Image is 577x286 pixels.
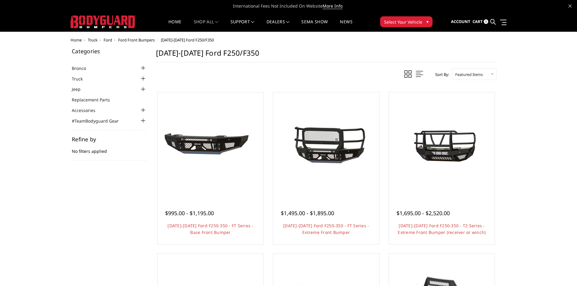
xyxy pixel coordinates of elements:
span: 0 [484,19,488,24]
img: 2023-2025 Ford F250-350 - FT Series - Base Front Bumper [162,123,259,168]
a: Account [451,14,470,30]
span: [DATE]-[DATE] Ford F250/F350 [161,37,214,43]
a: 2023-2025 Ford F250-350 - FT Series - Base Front Bumper [159,94,262,197]
div: No filters applied [72,136,147,161]
a: shop all [194,20,218,31]
a: Truck [72,76,90,82]
span: Select Your Vehicle [384,19,422,25]
a: Bronco [72,65,94,71]
a: SEMA Show [301,20,328,31]
a: [DATE]-[DATE] Ford F250-350 - FT Series - Base Front Bumper [167,223,253,235]
a: Ford Front Bumpers [118,37,155,43]
span: ▾ [426,18,429,25]
span: $995.00 - $1,195.00 [165,209,214,217]
a: Ford [104,37,112,43]
button: Select Your Vehicle [380,16,433,27]
a: Home [71,37,82,43]
span: Account [451,19,470,24]
h5: Categories [72,48,147,54]
img: 2023-2026 Ford F250-350 - T2 Series - Extreme Front Bumper (receiver or winch) [393,118,490,172]
span: $1,495.00 - $1,895.00 [281,209,334,217]
span: $1,695.00 - $2,520.00 [396,209,450,217]
a: Dealers [267,20,290,31]
label: Sort By: [432,70,449,79]
a: Home [168,20,181,31]
a: Truck [88,37,98,43]
a: Jeep [72,86,88,92]
a: More Info [323,3,343,9]
a: Replacement Parts [72,97,118,103]
a: [DATE]-[DATE] Ford F250-350 - FT Series - Extreme Front Bumper [283,223,369,235]
a: #TeamBodyguard Gear [72,118,126,124]
a: Support [230,20,254,31]
a: 2023-2026 Ford F250-350 - T2 Series - Extreme Front Bumper (receiver or winch) 2023-2026 Ford F25... [390,94,493,197]
h1: [DATE]-[DATE] Ford F250/F350 [156,48,496,62]
img: BODYGUARD BUMPERS [71,15,136,28]
a: Cart 0 [473,14,488,30]
a: News [340,20,352,31]
span: Cart [473,19,483,24]
a: 2023-2026 Ford F250-350 - FT Series - Extreme Front Bumper 2023-2026 Ford F250-350 - FT Series - ... [275,94,378,197]
a: [DATE]-[DATE] Ford F250-350 - T2 Series - Extreme Front Bumper (receiver or winch) [398,223,486,235]
a: Accessories [72,107,103,113]
h5: Refine by [72,136,147,142]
